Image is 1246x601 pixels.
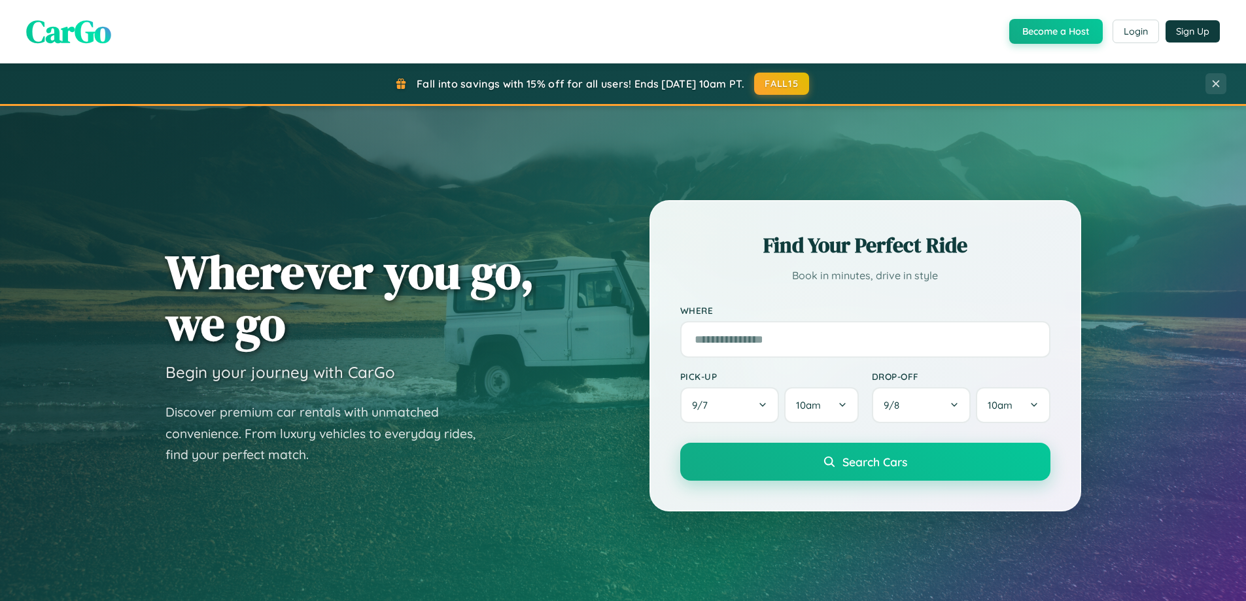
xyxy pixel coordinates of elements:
[680,387,780,423] button: 9/7
[417,77,744,90] span: Fall into savings with 15% off for all users! Ends [DATE] 10am PT.
[988,399,1012,411] span: 10am
[680,305,1050,316] label: Where
[1009,19,1103,44] button: Become a Host
[680,371,859,382] label: Pick-up
[680,231,1050,260] h2: Find Your Perfect Ride
[165,402,493,466] p: Discover premium car rentals with unmatched convenience. From luxury vehicles to everyday rides, ...
[872,387,971,423] button: 9/8
[976,387,1050,423] button: 10am
[754,73,809,95] button: FALL15
[165,246,534,349] h1: Wherever you go, we go
[872,371,1050,382] label: Drop-off
[796,399,821,411] span: 10am
[842,455,907,469] span: Search Cars
[692,399,714,411] span: 9 / 7
[884,399,906,411] span: 9 / 8
[680,443,1050,481] button: Search Cars
[26,10,111,53] span: CarGo
[1166,20,1220,43] button: Sign Up
[784,387,858,423] button: 10am
[165,362,395,382] h3: Begin your journey with CarGo
[680,266,1050,285] p: Book in minutes, drive in style
[1113,20,1159,43] button: Login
